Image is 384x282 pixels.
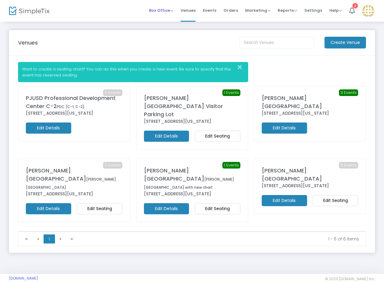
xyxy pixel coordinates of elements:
m-button: Edit Details [26,203,71,214]
div: 2 [352,3,358,8]
m-button: Edit Seating [313,195,358,206]
m-button: Edit Seating [195,203,240,214]
div: Data table [18,231,366,232]
m-button: Edit Seating [195,131,240,142]
span: Page 1 [44,234,55,243]
span: Help [329,8,342,13]
div: [STREET_ADDRESS][US_STATE] [262,183,358,189]
span: 0 Events [103,162,122,169]
span: PDC (C-1, C-2) [57,104,84,109]
button: Close [236,62,248,72]
span: © 2025 [DOMAIN_NAME] Inc. [325,277,375,281]
span: 0 Events [103,89,122,96]
span: Marketing [245,8,270,13]
div: [PERSON_NAME][GEOGRAPHIC_DATA] [26,166,122,191]
m-button: Edit Details [262,195,307,206]
div: Want to create a seating chart? You can do this when you create a new event. Be sure to specify t... [18,62,248,82]
div: [STREET_ADDRESS][US_STATE] [26,110,122,116]
a: [DOMAIN_NAME] [9,276,38,281]
span: Settings [304,3,322,18]
m-panel-title: Venues [18,39,38,47]
m-button: Create Venue [325,37,366,48]
span: Reports [278,8,297,13]
div: [PERSON_NAME][GEOGRAPHIC_DATA] [262,166,358,183]
span: Venues [181,3,196,18]
span: Box Office [149,8,173,13]
m-button: Edit Seating [77,203,122,214]
m-button: Edit Details [144,131,189,142]
span: Orders [224,3,238,18]
span: Events [203,3,216,18]
span: 1 Events [222,89,240,96]
div: [STREET_ADDRESS][US_STATE] [144,118,240,125]
div: [PERSON_NAME][GEOGRAPHIC_DATA] [262,94,358,110]
m-button: Edit Details [144,203,189,214]
div: [PERSON_NAME][GEOGRAPHIC_DATA] [144,166,240,191]
div: [STREET_ADDRESS][US_STATE] [26,191,122,197]
span: 0 Events [339,162,358,169]
m-button: Edit Details [26,122,71,134]
div: [STREET_ADDRESS][US_STATE] [144,191,240,197]
div: PJUSD Professional Development Center C-2 [26,94,122,110]
div: [PERSON_NAME][GEOGRAPHIC_DATA] Visitor Parking Lot [144,94,240,118]
m-button: Edit Details [262,122,307,134]
kendo-pager-info: 1 - 6 of 6 items [82,236,359,242]
div: [STREET_ADDRESS][US_STATE] [262,110,358,116]
span: 1 Events [222,162,240,169]
span: 3 Events [339,89,358,96]
input: Search Venues [239,37,314,48]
